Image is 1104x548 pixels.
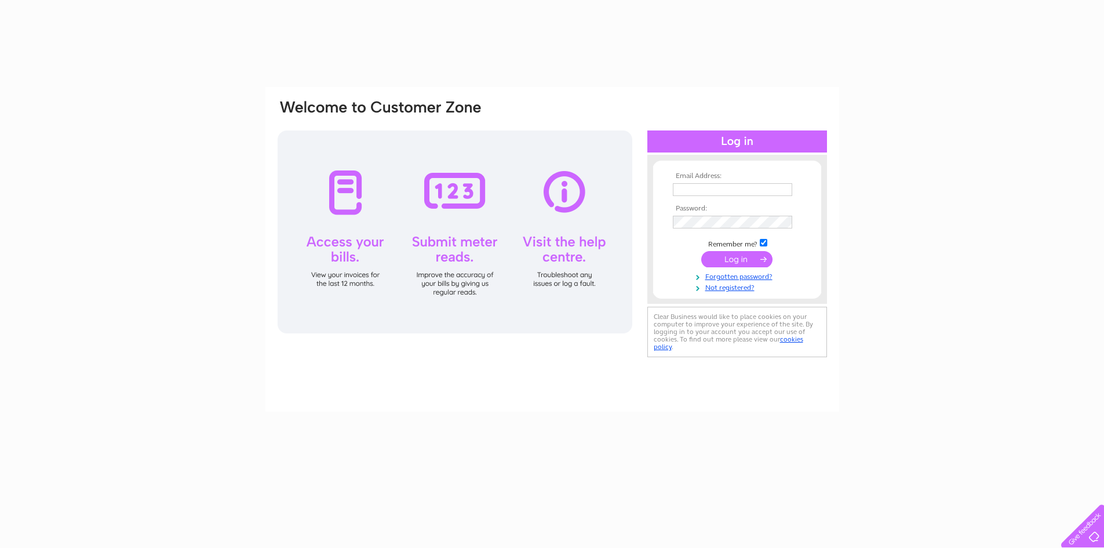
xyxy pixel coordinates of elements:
[673,281,804,292] a: Not registered?
[654,335,803,351] a: cookies policy
[701,251,773,267] input: Submit
[673,270,804,281] a: Forgotten password?
[647,307,827,357] div: Clear Business would like to place cookies on your computer to improve your experience of the sit...
[670,237,804,249] td: Remember me?
[670,205,804,213] th: Password:
[670,172,804,180] th: Email Address:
